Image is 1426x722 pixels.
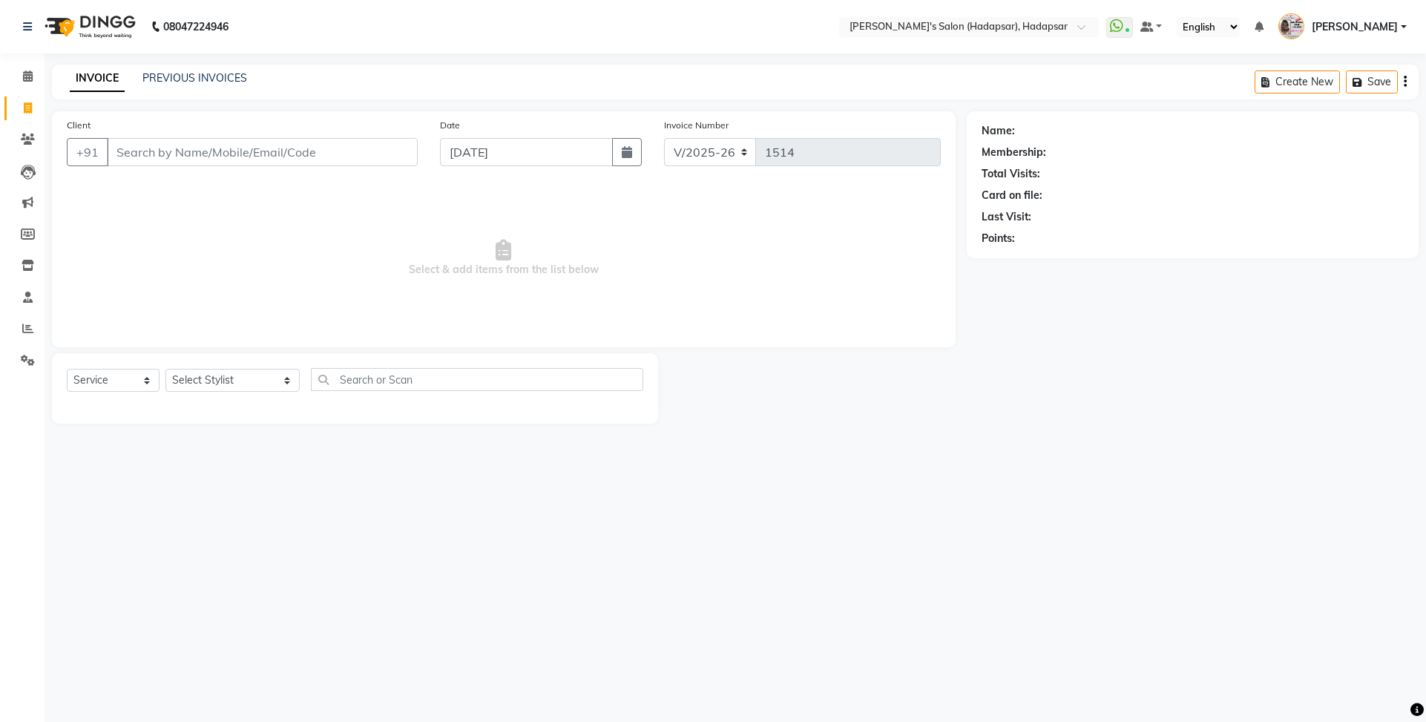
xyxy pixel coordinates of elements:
span: Select & add items from the list below [67,184,941,332]
a: INVOICE [70,65,125,92]
button: Create New [1255,70,1340,93]
a: PREVIOUS INVOICES [142,71,247,85]
label: Client [67,119,91,132]
span: [PERSON_NAME] [1312,19,1398,35]
button: Save [1346,70,1398,93]
div: Card on file: [982,188,1042,203]
img: logo [38,6,139,47]
div: Total Visits: [982,166,1040,182]
label: Date [440,119,460,132]
b: 08047224946 [163,6,229,47]
div: Membership: [982,145,1046,160]
div: Last Visit: [982,209,1031,225]
img: PAVAN [1278,13,1304,39]
div: Points: [982,231,1015,246]
input: Search by Name/Mobile/Email/Code [107,138,418,166]
button: +91 [67,138,108,166]
div: Name: [982,123,1015,139]
label: Invoice Number [664,119,729,132]
input: Search or Scan [311,368,643,391]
